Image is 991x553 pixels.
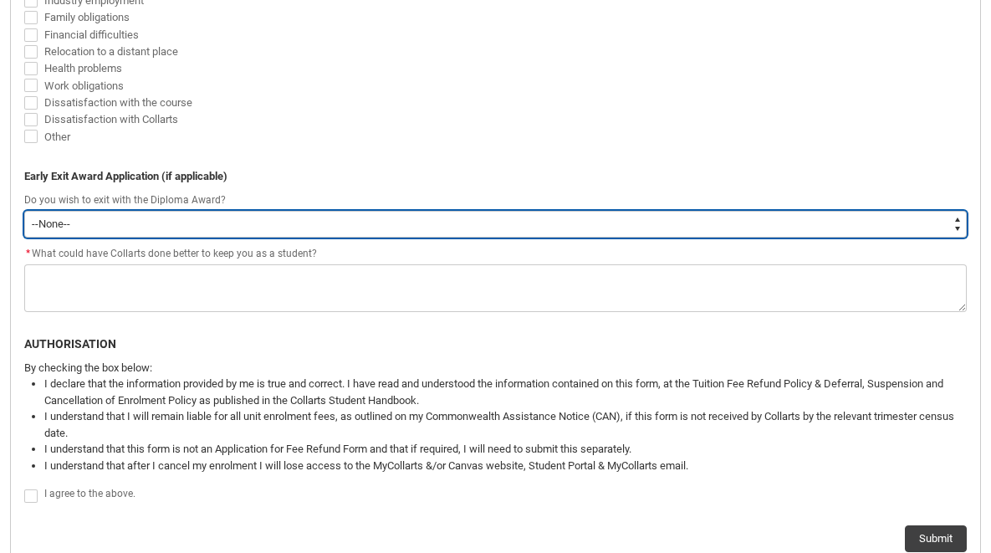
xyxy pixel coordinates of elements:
[44,96,192,109] span: Dissatisfaction with the course
[24,248,317,259] span: What could have Collarts done better to keep you as a student?
[26,248,30,259] abbr: required
[44,408,967,441] li: I understand that I will remain liable for all unit enrolment fees, as outlined on my Commonwealt...
[44,458,967,474] li: I understand that after I cancel my enrolment I will lose access to the MyCollarts &/or Canvas we...
[44,11,130,23] span: Family obligations
[44,45,178,58] span: Relocation to a distant place
[24,360,967,376] p: By checking the box below:
[24,170,227,182] b: Early Exit Award Application (if applicable)
[905,525,967,552] button: Submit
[44,79,124,92] span: Work obligations
[44,131,70,143] span: Other
[44,441,967,458] li: I understand that this form is not an Application for Fee Refund Form and that if required, I wil...
[44,488,135,499] span: I agree to the above.
[44,62,122,74] span: Health problems
[44,28,139,41] span: Financial difficulties
[24,337,116,351] b: AUTHORISATION
[44,113,178,125] span: Dissatisfaction with Collarts
[24,194,226,206] span: Do you wish to exit with the Diploma Award?
[44,376,967,408] li: I declare that the information provided by me is true and correct. I have read and understood the...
